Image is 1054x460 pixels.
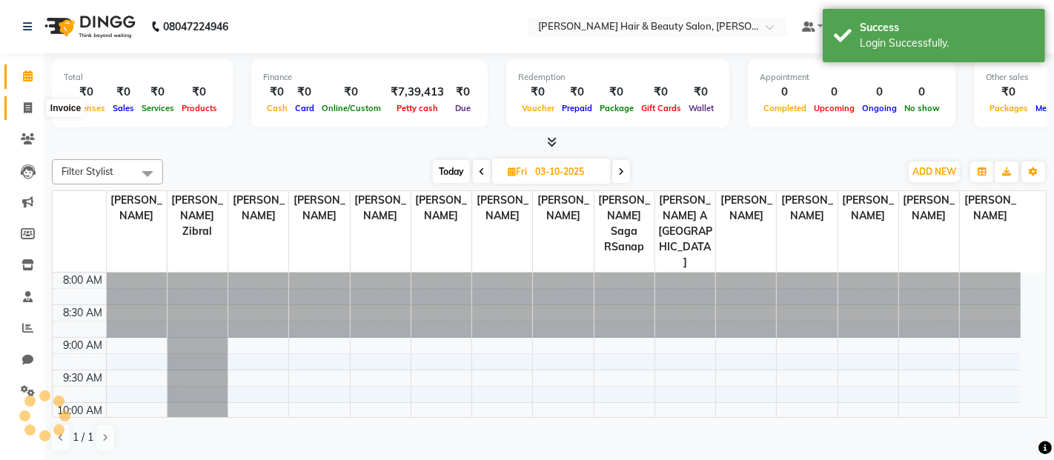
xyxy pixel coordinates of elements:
[760,103,810,113] span: Completed
[533,191,593,225] span: [PERSON_NAME]
[472,191,532,225] span: [PERSON_NAME]
[178,103,221,113] span: Products
[55,403,106,419] div: 10:00 AM
[594,191,654,256] span: [PERSON_NAME] Saga rSanap
[263,84,291,101] div: ₹0
[228,191,288,225] span: [PERSON_NAME]
[393,103,442,113] span: Petty cash
[685,84,717,101] div: ₹0
[518,71,717,84] div: Redemption
[263,103,291,113] span: Cash
[61,273,106,288] div: 8:00 AM
[810,103,858,113] span: Upcoming
[73,430,93,445] span: 1 / 1
[178,84,221,101] div: ₹0
[107,191,167,225] span: [PERSON_NAME]
[858,84,901,101] div: 0
[351,191,411,225] span: [PERSON_NAME]
[655,191,715,272] span: [PERSON_NAME] A [GEOGRAPHIC_DATA]
[558,84,596,101] div: ₹0
[909,161,960,182] button: ADD NEW
[596,84,637,101] div: ₹0
[901,103,944,113] span: No show
[810,84,858,101] div: 0
[291,103,318,113] span: Card
[518,84,558,101] div: ₹0
[504,166,531,177] span: Fri
[47,99,84,117] div: Invoice
[685,103,717,113] span: Wallet
[163,6,228,47] b: 08047224946
[451,103,474,113] span: Due
[901,84,944,101] div: 0
[263,71,476,84] div: Finance
[62,165,113,177] span: Filter Stylist
[61,305,106,321] div: 8:30 AM
[777,191,837,225] span: [PERSON_NAME]
[109,84,138,101] div: ₹0
[109,103,138,113] span: Sales
[637,103,685,113] span: Gift Cards
[637,84,685,101] div: ₹0
[138,103,178,113] span: Services
[138,84,178,101] div: ₹0
[760,71,944,84] div: Appointment
[61,338,106,353] div: 9:00 AM
[760,84,810,101] div: 0
[960,191,1021,225] span: [PERSON_NAME]
[411,191,471,225] span: [PERSON_NAME]
[986,103,1032,113] span: Packages
[289,191,349,225] span: [PERSON_NAME]
[912,166,956,177] span: ADD NEW
[61,370,106,386] div: 9:30 AM
[64,71,221,84] div: Total
[838,191,898,225] span: [PERSON_NAME]
[596,103,637,113] span: Package
[558,103,596,113] span: Prepaid
[38,6,139,47] img: logo
[291,84,318,101] div: ₹0
[518,103,558,113] span: Voucher
[64,84,109,101] div: ₹0
[385,84,450,101] div: ₹7,39,413
[986,84,1032,101] div: ₹0
[433,160,470,183] span: Today
[531,161,605,183] input: 2025-10-03
[716,191,776,225] span: [PERSON_NAME]
[860,36,1034,51] div: Login Successfully.
[860,20,1034,36] div: Success
[899,191,959,225] span: [PERSON_NAME]
[318,103,385,113] span: Online/Custom
[858,103,901,113] span: Ongoing
[168,191,228,241] span: [PERSON_NAME] Zibral
[450,84,476,101] div: ₹0
[318,84,385,101] div: ₹0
